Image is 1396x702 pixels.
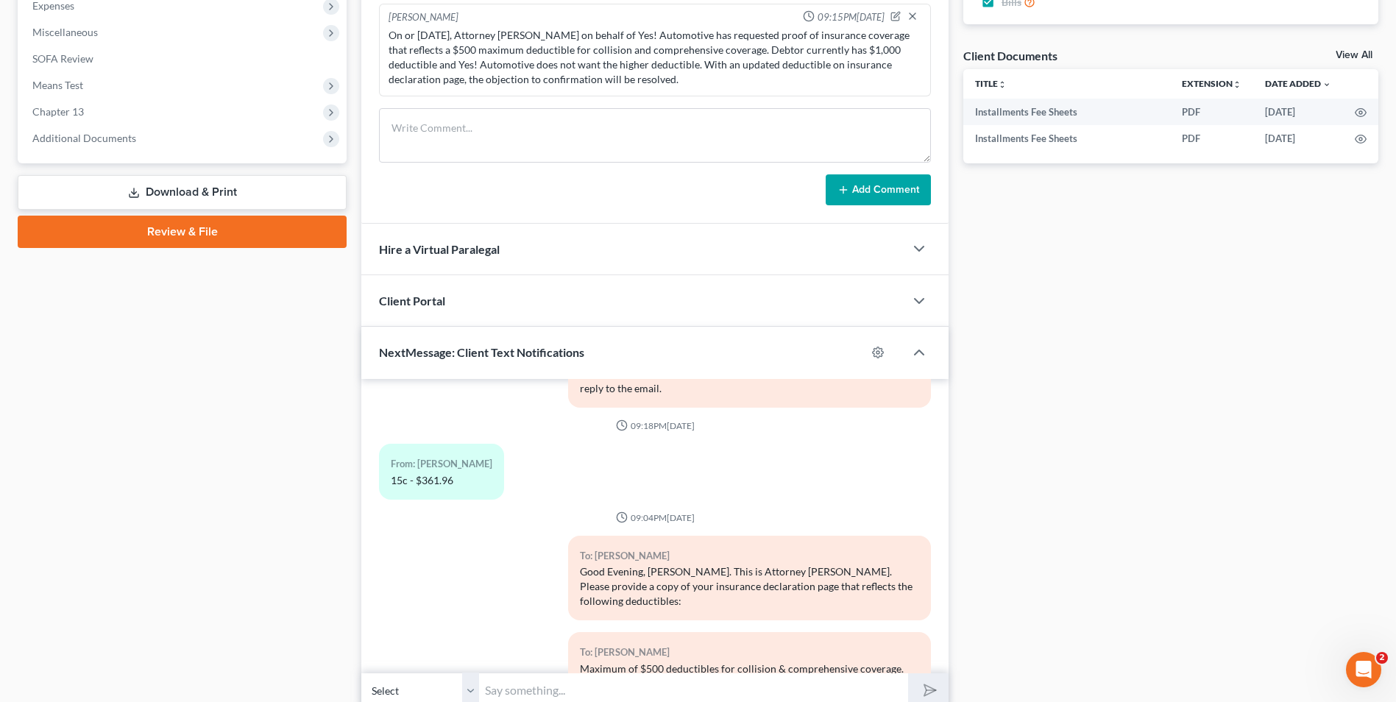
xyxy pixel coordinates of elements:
[379,294,445,308] span: Client Portal
[379,242,500,256] span: Hire a Virtual Paralegal
[379,511,931,524] div: 09:04PM[DATE]
[379,419,931,432] div: 09:18PM[DATE]
[1265,78,1331,89] a: Date Added expand_more
[580,366,919,396] div: You have approximately $196.00 that can be spent in your budget. Please reply to the email.
[32,79,83,91] span: Means Test
[1253,125,1343,152] td: [DATE]
[389,10,458,25] div: [PERSON_NAME]
[21,46,347,72] a: SOFA Review
[998,80,1007,89] i: unfold_more
[1376,652,1388,664] span: 2
[1182,78,1241,89] a: Extensionunfold_more
[1233,80,1241,89] i: unfold_more
[580,547,919,564] div: To: [PERSON_NAME]
[32,52,93,65] span: SOFA Review
[1170,125,1253,152] td: PDF
[18,175,347,210] a: Download & Print
[389,28,921,87] div: On or [DATE], Attorney [PERSON_NAME] on behalf of Yes! Automotive has requested proof of insuranc...
[580,644,919,661] div: To: [PERSON_NAME]
[32,132,136,144] span: Additional Documents
[32,105,84,118] span: Chapter 13
[1170,99,1253,125] td: PDF
[1346,652,1381,687] iframe: Intercom live chat
[818,10,885,24] span: 09:15PM[DATE]
[963,99,1170,125] td: Installments Fee Sheets
[1336,50,1372,60] a: View All
[975,78,1007,89] a: Titleunfold_more
[32,26,98,38] span: Miscellaneous
[391,473,492,488] div: 15c - $361.96
[963,48,1057,63] div: Client Documents
[18,216,347,248] a: Review & File
[826,174,931,205] button: Add Comment
[963,125,1170,152] td: Installments Fee Sheets
[1253,99,1343,125] td: [DATE]
[1322,80,1331,89] i: expand_more
[391,455,492,472] div: From: [PERSON_NAME]
[580,564,919,609] div: Good Evening, [PERSON_NAME]. This is Attorney [PERSON_NAME]. Please provide a copy of your insura...
[379,345,584,359] span: NextMessage: Client Text Notifications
